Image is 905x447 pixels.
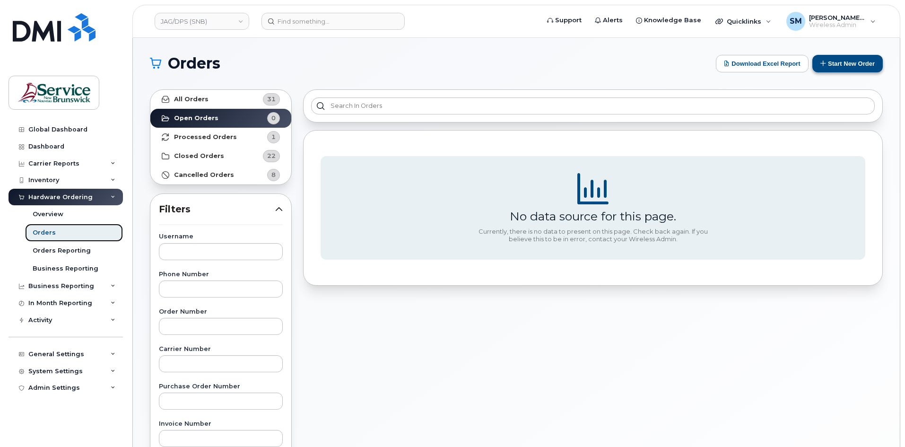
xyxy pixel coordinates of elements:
div: Currently, there is no data to present on this page. Check back again. If you believe this to be ... [475,228,711,243]
a: Closed Orders22 [150,147,291,166]
span: Orders [168,56,220,70]
label: Order Number [159,309,283,315]
span: 0 [271,114,276,123]
span: Filters [159,202,275,216]
button: Download Excel Report [716,55,809,72]
strong: Cancelled Orders [174,171,234,179]
span: 31 [267,95,276,104]
a: Cancelled Orders8 [150,166,291,184]
a: Open Orders0 [150,109,291,128]
label: Username [159,234,283,240]
label: Carrier Number [159,346,283,352]
a: Processed Orders1 [150,128,291,147]
input: Search in orders [311,97,875,114]
strong: Closed Orders [174,152,224,160]
a: All Orders31 [150,90,291,109]
label: Purchase Order Number [159,384,283,390]
strong: Processed Orders [174,133,237,141]
strong: Open Orders [174,114,218,122]
span: 1 [271,132,276,141]
span: 22 [267,151,276,160]
div: No data source for this page. [510,209,676,223]
label: Invoice Number [159,421,283,427]
strong: All Orders [174,96,209,103]
label: Phone Number [159,272,283,278]
span: 8 [271,170,276,179]
button: Start New Order [812,55,883,72]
